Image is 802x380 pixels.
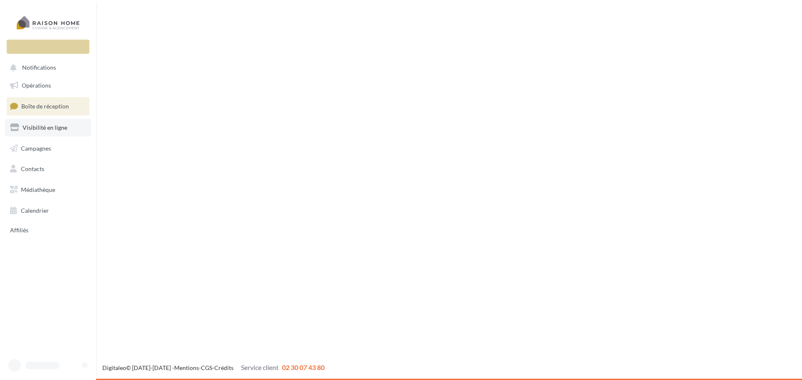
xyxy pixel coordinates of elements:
a: Contacts [5,160,91,178]
a: Visibilité en ligne [5,119,91,136]
span: Médiathèque [21,186,55,193]
a: Médiathèque [5,181,91,199]
span: Calendrier [21,207,49,214]
span: © [DATE]-[DATE] - - - [102,364,325,371]
a: Campagnes [5,140,91,157]
span: 02 30 07 43 80 [282,363,325,371]
div: Nouvelle campagne [7,40,89,54]
span: Visibilité en ligne [23,124,67,131]
span: Contacts [21,165,44,172]
span: Service client [241,363,279,371]
span: Opérations [22,82,51,89]
a: Mentions [174,364,199,371]
a: Digitaleo [102,364,126,371]
a: Affiliés [5,222,91,237]
a: Calendrier [5,202,91,219]
a: Crédits [214,364,233,371]
a: CGS [201,364,212,371]
span: Boîte de réception [21,103,69,110]
span: Affiliés [10,227,28,234]
a: Boîte de réception [5,97,91,115]
span: Campagnes [21,144,51,151]
span: Notifications [22,64,56,71]
a: Opérations [5,77,91,94]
